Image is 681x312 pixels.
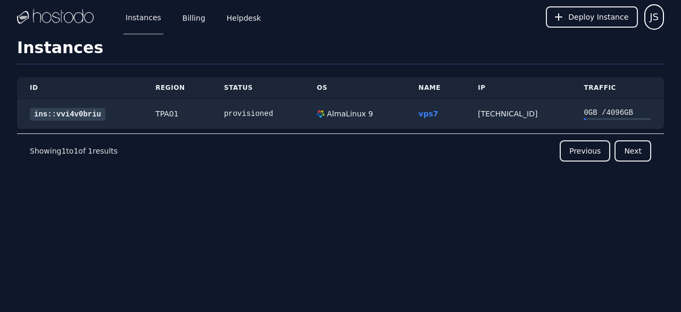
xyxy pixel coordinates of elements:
span: 1 [73,147,78,155]
h1: Instances [17,38,664,64]
button: User menu [644,4,664,30]
p: Showing to of results [30,146,118,156]
img: Logo [17,9,94,25]
span: 1 [88,147,93,155]
th: IP [465,77,571,99]
div: 0 GB / 4096 GB [584,107,651,118]
th: Name [406,77,466,99]
nav: Pagination [17,133,664,168]
span: JS [650,10,659,24]
img: AlmaLinux 9 [317,110,325,118]
div: TPA01 [155,108,198,119]
button: Previous [560,140,610,162]
button: Deploy Instance [546,6,638,28]
span: 1 [61,147,66,155]
th: Status [211,77,304,99]
th: ID [17,77,143,99]
span: Deploy Instance [568,12,628,22]
th: OS [304,77,405,99]
div: AlmaLinux 9 [325,108,373,119]
a: ins::vvi4v0briu [30,108,105,121]
div: [TECHNICAL_ID] [478,108,558,119]
button: Next [614,140,651,162]
th: Traffic [571,77,664,99]
a: vps7 [419,109,438,118]
th: Region [143,77,211,99]
div: provisioned [224,108,292,119]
